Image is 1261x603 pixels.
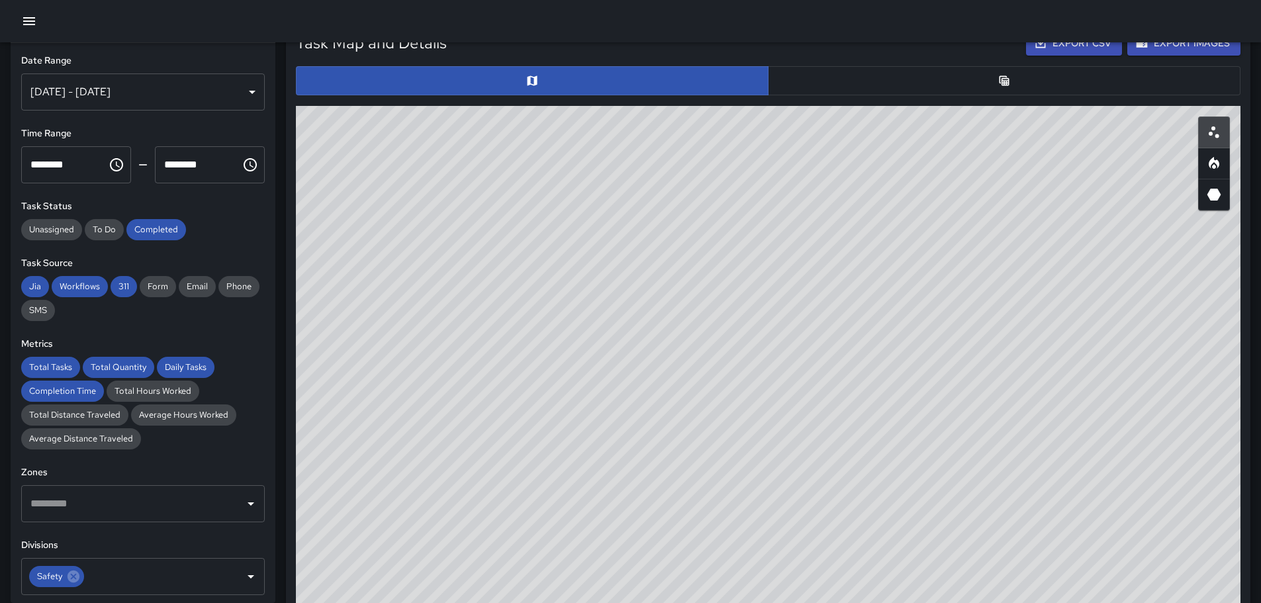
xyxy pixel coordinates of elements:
h6: Task Source [21,256,265,271]
h6: Metrics [21,337,265,351]
button: Map [296,66,769,95]
div: Completion Time [21,381,104,402]
span: Jia [21,281,49,292]
span: Workflows [52,281,108,292]
span: Daily Tasks [157,361,214,373]
div: Average Hours Worked [131,404,236,426]
div: Total Tasks [21,357,80,378]
span: Total Hours Worked [107,385,199,396]
div: Average Distance Traveled [21,428,141,449]
div: Jia [21,276,49,297]
button: 3D Heatmap [1198,179,1230,210]
span: SMS [21,304,55,316]
svg: Heatmap [1206,156,1222,171]
h5: Task Map and Details [296,32,447,54]
div: Safety [29,566,84,587]
svg: Map [526,74,539,87]
span: Email [179,281,216,292]
span: Completion Time [21,385,104,396]
div: Completed [126,219,186,240]
span: Completed [126,224,186,235]
div: [DATE] - [DATE] [21,73,265,111]
span: Form [140,281,176,292]
span: Unassigned [21,224,82,235]
div: Unassigned [21,219,82,240]
div: Daily Tasks [157,357,214,378]
h6: Divisions [21,538,265,553]
div: To Do [85,219,124,240]
div: Form [140,276,176,297]
button: Export Images [1127,31,1240,56]
button: Open [242,567,260,586]
span: Total Distance Traveled [21,409,128,420]
h6: Time Range [21,126,265,141]
div: SMS [21,300,55,321]
div: Phone [218,276,259,297]
svg: 3D Heatmap [1206,187,1222,203]
svg: Table [998,74,1011,87]
span: Phone [218,281,259,292]
span: Total Quantity [83,361,154,373]
button: Choose time, selected time is 12:00 AM [103,152,130,178]
div: Total Quantity [83,357,154,378]
div: Email [179,276,216,297]
h6: Date Range [21,54,265,68]
h6: Task Status [21,199,265,214]
div: Workflows [52,276,108,297]
button: Open [242,494,260,513]
svg: Scatterplot [1206,124,1222,140]
span: Safety [29,569,70,584]
span: To Do [85,224,124,235]
span: 311 [111,281,137,292]
button: Heatmap [1198,148,1230,179]
button: Export CSV [1026,31,1122,56]
span: Total Tasks [21,361,80,373]
h6: Zones [21,465,265,480]
button: Scatterplot [1198,116,1230,148]
div: 311 [111,276,137,297]
span: Average Distance Traveled [21,433,141,444]
button: Choose time, selected time is 11:59 PM [237,152,263,178]
span: Average Hours Worked [131,409,236,420]
div: Total Hours Worked [107,381,199,402]
div: Total Distance Traveled [21,404,128,426]
button: Table [768,66,1240,95]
